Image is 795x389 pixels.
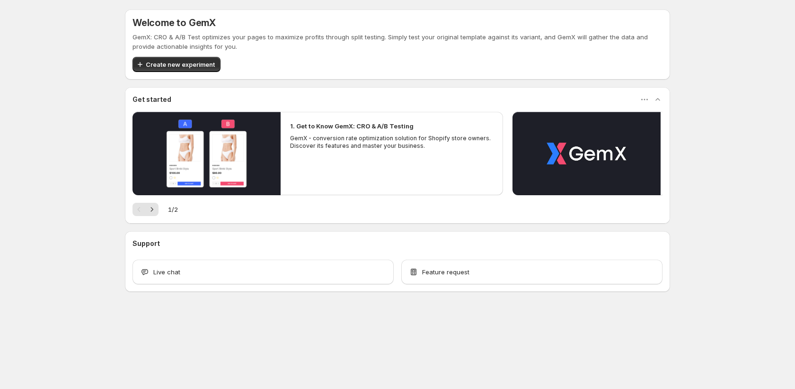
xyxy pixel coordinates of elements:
span: Feature request [422,267,469,277]
p: GemX - conversion rate optimization solution for Shopify store owners. Discover its features and ... [290,135,494,150]
h5: Welcome to GemX [132,17,216,28]
h2: 1. Get to Know GemX: CRO & A/B Testing [290,121,414,131]
span: Live chat [153,267,180,277]
button: Play video [512,112,661,195]
span: 1 / 2 [168,205,178,214]
button: Create new experiment [132,57,221,72]
span: Create new experiment [146,60,215,69]
button: Play video [132,112,281,195]
h3: Get started [132,95,171,104]
nav: Pagination [132,203,159,216]
p: GemX: CRO & A/B Test optimizes your pages to maximize profits through split testing. Simply test ... [132,32,662,51]
h3: Support [132,239,160,248]
button: Next [145,203,159,216]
